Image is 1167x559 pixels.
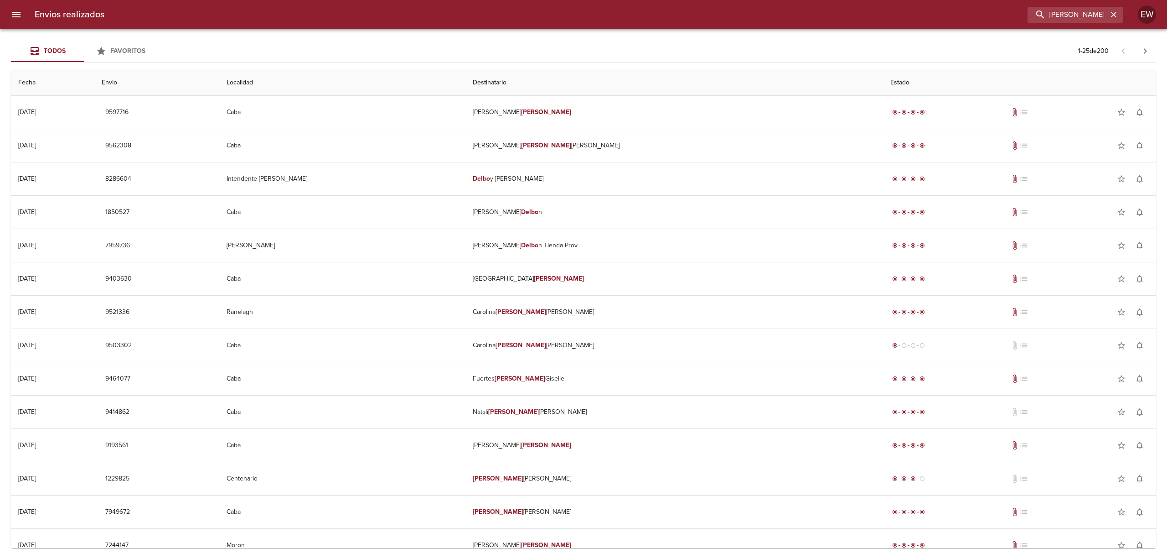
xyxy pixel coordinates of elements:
[892,143,898,148] span: radio_button_checked
[521,208,538,216] em: Delbo
[465,196,883,229] td: [PERSON_NAME] n
[890,241,927,250] div: Entregado
[892,276,898,282] span: radio_button_checked
[18,141,36,149] div: [DATE]
[1019,541,1028,550] span: No tiene pedido asociado
[219,96,465,129] td: Caba
[1112,203,1131,221] button: Agregar a favoritos
[110,47,145,55] span: Favoritos
[521,541,572,549] em: [PERSON_NAME]
[901,143,907,148] span: radio_button_checked
[105,273,132,285] span: 9403630
[890,141,927,150] div: Entregado
[1112,370,1131,388] button: Agregar a favoritos
[1010,341,1019,350] span: No tiene documentos adjuntos
[5,4,27,26] button: menu
[910,443,916,448] span: radio_button_checked
[890,274,927,283] div: Entregado
[901,110,907,115] span: radio_button_checked
[1112,303,1131,321] button: Agregar a favoritos
[1019,308,1028,317] span: No tiene pedido asociado
[901,509,907,515] span: radio_button_checked
[102,204,133,221] button: 1850527
[1019,174,1028,183] span: No tiene pedido asociado
[219,396,465,428] td: Caba
[1117,141,1126,150] span: star_border
[105,340,132,351] span: 9503302
[1010,541,1019,550] span: Tiene documentos adjuntos
[910,343,916,348] span: radio_button_unchecked
[919,309,925,315] span: radio_button_checked
[1010,407,1019,417] span: No tiene documentos adjuntos
[102,504,134,521] button: 7949672
[1131,470,1149,488] button: Activar notificaciones
[219,329,465,362] td: Caba
[1019,341,1028,350] span: No tiene pedido asociado
[1112,46,1134,55] span: Pagina anterior
[18,175,36,183] div: [DATE]
[901,209,907,215] span: radio_button_checked
[1019,374,1028,383] span: No tiene pedido asociado
[1131,203,1149,221] button: Activar notificaciones
[1135,341,1144,350] span: notifications_none
[1117,407,1126,417] span: star_border
[105,440,128,451] span: 9193561
[35,7,104,22] h6: Envios realizados
[1131,403,1149,421] button: Activar notificaciones
[1028,7,1108,23] input: buscar
[105,240,130,251] span: 7959736
[901,543,907,548] span: radio_button_checked
[919,409,925,415] span: radio_button_checked
[892,243,898,248] span: radio_button_checked
[1131,170,1149,188] button: Activar notificaciones
[102,237,134,254] button: 7959736
[1135,241,1144,250] span: notifications_none
[919,176,925,182] span: radio_button_checked
[1112,503,1131,521] button: Agregar a favoritos
[11,40,157,62] div: Tabs Envios
[890,507,927,517] div: Entregado
[465,462,883,495] td: [PERSON_NAME]
[496,341,546,349] em: [PERSON_NAME]
[883,70,1156,96] th: Estado
[892,443,898,448] span: radio_button_checked
[1019,241,1028,250] span: No tiene pedido asociado
[910,476,916,481] span: radio_button_checked
[890,407,927,417] div: Entregado
[105,473,129,485] span: 1229825
[1117,507,1126,517] span: star_border
[1010,474,1019,483] span: No tiene documentos adjuntos
[919,243,925,248] span: radio_button_checked
[890,541,927,550] div: Entregado
[11,70,94,96] th: Fecha
[892,409,898,415] span: radio_button_checked
[105,140,131,152] span: 9562308
[910,409,916,415] span: radio_button_checked
[1131,103,1149,121] button: Activar notificaciones
[901,176,907,182] span: radio_button_checked
[219,429,465,462] td: Caba
[1135,141,1144,150] span: notifications_none
[465,129,883,162] td: [PERSON_NAME] [PERSON_NAME]
[1135,374,1144,383] span: notifications_none
[1112,470,1131,488] button: Agregar a favoritos
[1078,47,1109,56] p: 1 - 25 de 200
[1019,507,1028,517] span: No tiene pedido asociado
[473,508,523,516] em: [PERSON_NAME]
[1019,274,1028,283] span: No tiene pedido asociado
[102,337,135,354] button: 9503302
[105,507,130,518] span: 7949672
[890,308,927,317] div: Entregado
[105,407,129,418] span: 9414862
[1010,308,1019,317] span: Tiene documentos adjuntos
[465,229,883,262] td: [PERSON_NAME] n Tienda Prov
[892,376,898,381] span: radio_button_checked
[1112,236,1131,255] button: Agregar a favoritos
[892,176,898,182] span: radio_button_checked
[1135,474,1144,483] span: notifications_none
[1131,336,1149,355] button: Activar notificaciones
[919,543,925,548] span: radio_button_checked
[219,162,465,195] td: Intendente [PERSON_NAME]
[102,537,132,554] button: 7244147
[102,470,133,487] button: 1229825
